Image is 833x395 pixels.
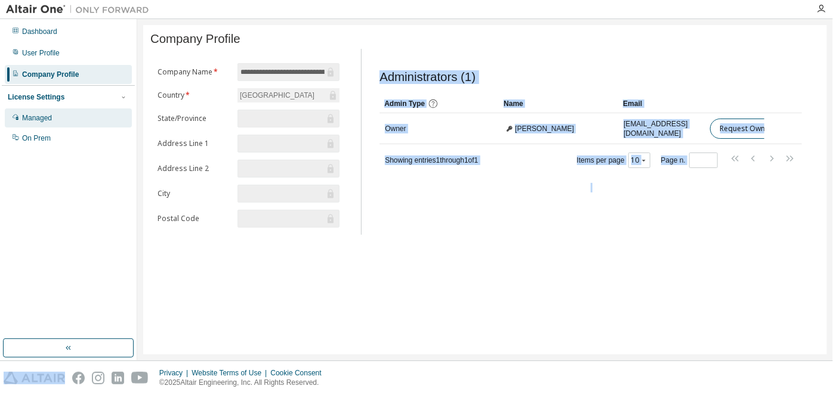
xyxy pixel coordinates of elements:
[385,124,406,133] span: Owner
[158,189,230,198] label: City
[661,153,718,168] span: Page n.
[158,67,230,77] label: Company Name
[624,119,699,138] span: [EMAIL_ADDRESS][DOMAIN_NAME]
[158,164,230,173] label: Address Line 2
[22,48,60,58] div: User Profile
[72,372,85,384] img: facebook.svg
[4,372,65,384] img: altair_logo.svg
[384,99,425,108] span: Admin Type
[192,368,270,378] div: Website Terms of Use
[22,70,79,79] div: Company Profile
[158,114,230,123] label: State/Province
[22,133,51,143] div: On Prem
[159,368,192,378] div: Privacy
[158,91,230,100] label: Country
[504,94,613,113] div: Name
[710,119,811,139] button: Request Owner Change
[631,155,647,165] button: 10
[22,27,57,36] div: Dashboard
[22,113,52,123] div: Managed
[270,368,328,378] div: Cookie Consent
[131,372,149,384] img: youtube.svg
[8,92,64,102] div: License Settings
[380,70,476,84] span: Administrators (1)
[159,378,329,388] p: © 2025 Altair Engineering, Inc. All Rights Reserved.
[623,94,699,113] div: Email
[150,32,240,46] span: Company Profile
[515,124,574,133] span: [PERSON_NAME]
[92,372,104,384] img: instagram.svg
[237,88,340,102] div: [GEOGRAPHIC_DATA]
[112,372,124,384] img: linkedin.svg
[158,139,230,148] label: Address Line 1
[6,4,155,15] img: Altair One
[385,156,478,164] span: Showing entries 1 through 1 of 1
[158,214,230,223] label: Postal Code
[577,153,650,168] span: Items per page
[238,89,316,102] div: [GEOGRAPHIC_DATA]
